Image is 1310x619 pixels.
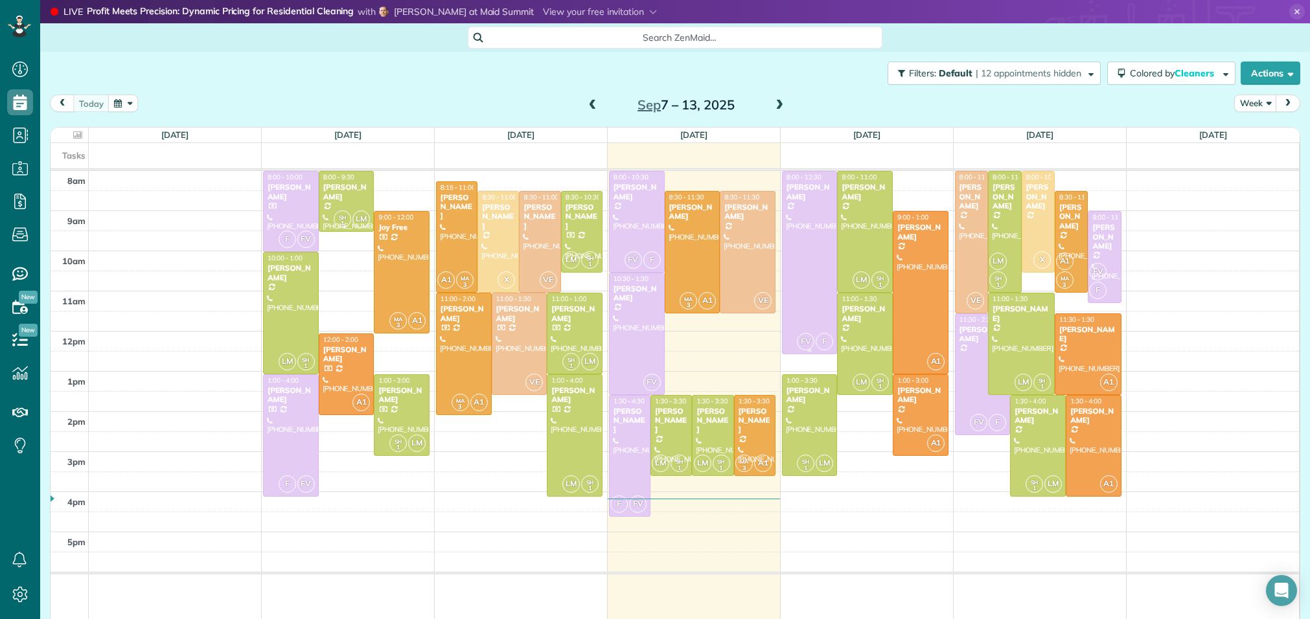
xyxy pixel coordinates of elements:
[1026,129,1054,140] a: [DATE]
[654,407,688,434] div: [PERSON_NAME]
[525,374,543,391] span: VE
[625,251,642,269] span: FV
[671,462,687,475] small: 1
[613,284,661,303] div: [PERSON_NAME]
[841,183,889,201] div: [PERSON_NAME]
[441,183,476,192] span: 8:15 - 11:00
[787,376,818,385] span: 1:00 - 3:30
[565,203,599,231] div: [PERSON_NAME]
[581,353,599,370] span: LM
[613,183,661,201] div: [PERSON_NAME]
[614,397,645,405] span: 1:30 - 4:30
[786,386,834,405] div: [PERSON_NAME]
[1092,223,1117,251] div: [PERSON_NAME]
[67,175,86,186] span: 8am
[267,264,315,282] div: [PERSON_NAME]
[582,258,598,271] small: 1
[457,279,473,291] small: 3
[610,495,628,513] span: F
[990,279,1006,291] small: 1
[268,254,303,262] span: 10:00 - 1:00
[897,376,928,385] span: 1:00 - 3:00
[1070,397,1101,405] span: 1:30 - 4:00
[1026,482,1042,495] small: 1
[562,475,580,493] span: LM
[1175,67,1216,79] span: Cleaners
[1056,253,1074,270] span: A1
[669,203,717,221] div: [PERSON_NAME]
[62,150,86,161] span: Tasks
[652,455,669,472] span: LM
[842,295,877,303] span: 11:00 - 1:30
[378,376,409,385] span: 1:00 - 3:00
[1276,95,1300,112] button: next
[1234,95,1277,112] button: Week
[378,386,426,405] div: [PERSON_NAME]
[323,173,354,181] span: 8:00 - 9:30
[73,95,109,112] button: today
[352,394,370,411] span: A1
[989,253,1007,270] span: LM
[1100,374,1118,391] span: A1
[989,414,1006,431] span: F
[724,193,759,201] span: 8:30 - 11:30
[551,376,582,385] span: 1:00 - 4:00
[680,129,708,140] a: [DATE]
[50,95,75,112] button: prev
[713,462,730,475] small: 1
[613,407,647,434] div: [PERSON_NAME]
[993,295,1028,303] span: 11:00 - 1:30
[739,397,770,405] span: 1:30 - 3:30
[390,442,406,454] small: 1
[939,67,973,79] span: Default
[1241,62,1300,85] button: Actions
[696,407,730,434] div: [PERSON_NAME]
[1100,475,1118,493] span: A1
[967,292,984,309] span: VE
[378,223,426,232] div: Joy Free
[496,304,544,323] div: [PERSON_NAME]
[1059,193,1094,201] span: 8:30 - 11:00
[655,397,686,405] span: 1:30 - 3:30
[352,210,370,228] span: LM
[976,67,1081,79] span: | 12 appointments hidden
[394,315,402,322] span: MA
[496,295,531,303] span: 11:00 - 1:30
[568,356,575,363] span: SH
[297,475,315,493] span: FV
[390,319,406,332] small: 3
[279,353,296,370] span: LM
[643,374,661,391] span: FV
[1070,407,1118,425] div: [PERSON_NAME]
[877,275,884,282] span: SH
[802,458,810,465] span: SH
[394,6,534,17] span: [PERSON_NAME] at Maid Summit
[1039,377,1046,384] span: SH
[67,456,86,467] span: 3pm
[1059,203,1084,231] div: [PERSON_NAME]
[877,377,884,384] span: SH
[1107,62,1235,85] button: Colored byCleaners
[888,62,1101,85] button: Filters: Default | 12 appointments hidden
[897,386,945,405] div: [PERSON_NAME]
[323,183,371,201] div: [PERSON_NAME]
[461,275,469,282] span: MA
[523,203,557,231] div: [PERSON_NAME]
[481,203,515,231] div: [PERSON_NAME]
[586,254,594,262] span: SH
[1015,374,1032,391] span: LM
[970,414,987,431] span: FV
[638,96,661,113] span: Sep
[897,223,945,242] div: [PERSON_NAME]
[1034,381,1050,393] small: 1
[298,360,314,372] small: 1
[816,333,833,350] span: F
[736,462,752,475] small: 3
[614,173,649,181] span: 8:00 - 10:30
[959,325,1007,344] div: [PERSON_NAME]
[872,381,888,393] small: 1
[323,335,358,344] span: 12:00 - 2:00
[586,478,594,486] span: SH
[408,312,426,330] span: A1
[841,304,889,323] div: [PERSON_NAME]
